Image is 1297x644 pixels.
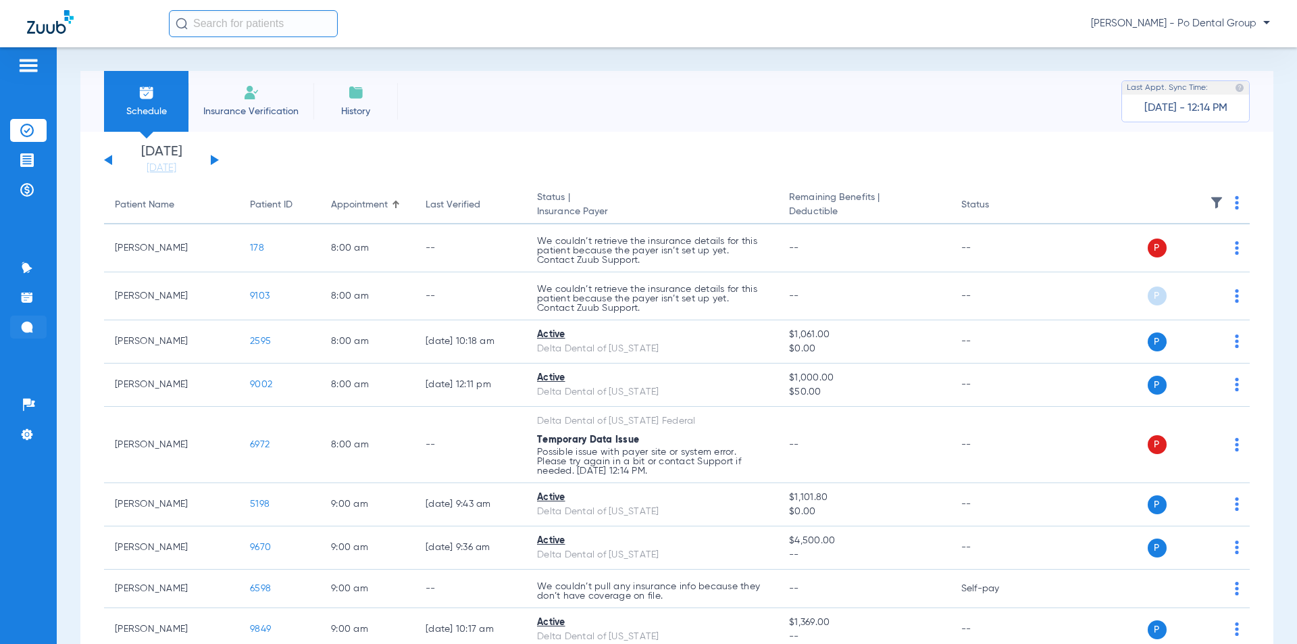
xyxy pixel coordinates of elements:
[950,187,1042,224] th: Status
[789,205,939,219] span: Deductible
[537,435,639,445] span: Temporary Data Issue
[121,145,202,175] li: [DATE]
[104,570,239,608] td: [PERSON_NAME]
[1148,287,1167,305] span: P
[1148,239,1167,257] span: P
[537,371,767,385] div: Active
[250,499,270,509] span: 5198
[114,105,178,118] span: Schedule
[415,570,526,608] td: --
[537,205,767,219] span: Insurance Payer
[789,342,939,356] span: $0.00
[1235,289,1239,303] img: group-dot-blue.svg
[320,526,415,570] td: 9:00 AM
[789,385,939,399] span: $50.00
[320,320,415,364] td: 8:00 AM
[104,526,239,570] td: [PERSON_NAME]
[250,337,271,346] span: 2595
[950,272,1042,320] td: --
[104,224,239,272] td: [PERSON_NAME]
[1148,620,1167,639] span: P
[950,364,1042,407] td: --
[250,380,272,389] span: 9002
[789,584,799,593] span: --
[789,328,939,342] span: $1,061.00
[950,407,1042,483] td: --
[426,198,515,212] div: Last Verified
[169,10,338,37] input: Search for patients
[415,320,526,364] td: [DATE] 10:18 AM
[320,224,415,272] td: 8:00 AM
[950,320,1042,364] td: --
[778,187,950,224] th: Remaining Benefits |
[537,328,767,342] div: Active
[104,483,239,526] td: [PERSON_NAME]
[1235,438,1239,451] img: group-dot-blue.svg
[789,548,939,562] span: --
[950,224,1042,272] td: --
[104,272,239,320] td: [PERSON_NAME]
[537,385,767,399] div: Delta Dental of [US_STATE]
[950,526,1042,570] td: --
[324,105,388,118] span: History
[537,284,767,313] p: We couldn’t retrieve the insurance details for this patient because the payer isn’t set up yet. C...
[121,162,202,175] a: [DATE]
[18,57,39,74] img: hamburger-icon
[537,237,767,265] p: We couldn’t retrieve the insurance details for this patient because the payer isn’t set up yet. C...
[537,414,767,428] div: Delta Dental of [US_STATE] Federal
[1235,83,1244,93] img: last sync help info
[1127,81,1208,95] span: Last Appt. Sync Time:
[789,371,939,385] span: $1,000.00
[176,18,188,30] img: Search Icon
[1148,435,1167,454] span: P
[1235,335,1239,348] img: group-dot-blue.svg
[320,272,415,320] td: 8:00 AM
[789,243,799,253] span: --
[331,198,404,212] div: Appointment
[789,440,799,449] span: --
[1144,101,1227,115] span: [DATE] - 12:14 PM
[138,84,155,101] img: Schedule
[537,505,767,519] div: Delta Dental of [US_STATE]
[1148,539,1167,558] span: P
[1235,241,1239,255] img: group-dot-blue.svg
[1235,378,1239,391] img: group-dot-blue.svg
[243,84,259,101] img: Manual Insurance Verification
[104,364,239,407] td: [PERSON_NAME]
[1148,376,1167,395] span: P
[199,105,303,118] span: Insurance Verification
[789,534,939,548] span: $4,500.00
[250,198,293,212] div: Patient ID
[950,483,1042,526] td: --
[250,291,270,301] span: 9103
[415,224,526,272] td: --
[250,198,309,212] div: Patient ID
[537,534,767,548] div: Active
[104,407,239,483] td: [PERSON_NAME]
[789,630,939,644] span: --
[789,291,799,301] span: --
[950,570,1042,608] td: Self-pay
[1148,495,1167,514] span: P
[426,198,480,212] div: Last Verified
[537,616,767,630] div: Active
[1235,196,1239,209] img: group-dot-blue.svg
[115,198,174,212] div: Patient Name
[1091,17,1270,30] span: [PERSON_NAME] - Po Dental Group
[1148,332,1167,351] span: P
[1235,497,1239,511] img: group-dot-blue.svg
[415,272,526,320] td: --
[348,84,364,101] img: History
[1229,579,1297,644] iframe: Chat Widget
[789,616,939,630] span: $1,369.00
[250,543,271,552] span: 9670
[415,364,526,407] td: [DATE] 12:11 PM
[415,483,526,526] td: [DATE] 9:43 AM
[115,198,228,212] div: Patient Name
[537,630,767,644] div: Delta Dental of [US_STATE]
[415,526,526,570] td: [DATE] 9:36 AM
[1235,541,1239,554] img: group-dot-blue.svg
[104,320,239,364] td: [PERSON_NAME]
[331,198,388,212] div: Appointment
